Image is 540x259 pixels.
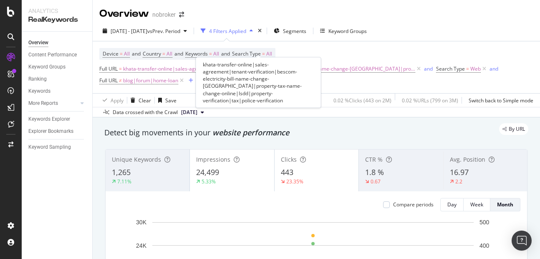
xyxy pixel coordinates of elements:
span: = [120,50,123,57]
span: [DATE] - [DATE] [111,28,147,35]
div: 7.11% [117,178,131,185]
button: [DATE] - [DATE]vsPrev. Period [99,24,190,38]
span: All [124,48,130,60]
div: RealKeywords [28,15,86,25]
span: Avg. Position [450,155,485,163]
div: Month [497,201,513,208]
span: 16.97 [450,167,469,177]
button: Save [155,94,177,107]
div: Data crossed with the Crawl [113,109,178,116]
span: All [167,48,172,60]
text: 500 [479,219,490,226]
span: vs Prev. Period [147,28,180,35]
span: Search Type [232,50,261,57]
div: Clear [139,97,151,104]
text: 400 [479,242,490,249]
button: Day [440,198,464,211]
div: 0.02 % Clicks ( 443 on 2M ) [333,97,391,104]
div: Keyword Groups [28,63,66,71]
button: [DATE] [178,107,207,117]
div: 2.2 [455,178,462,185]
div: 23.35% [286,178,303,185]
div: More Reports [28,99,58,108]
a: Explorer Bookmarks [28,127,86,136]
span: By URL [509,127,525,132]
button: 4 Filters Applied [197,24,256,38]
div: 0.02 % URLs ( 799 on 3M ) [402,97,458,104]
div: 4 Filters Applied [209,28,246,35]
span: khata-transfer-online|sales-agreement|tenant-verification|bescom-electricity-bill-name-change-[GE... [123,63,415,75]
button: Add Filter [185,76,219,86]
div: Analytics [28,7,86,15]
span: All [213,48,219,60]
span: 443 [281,167,293,177]
span: Web [470,63,481,75]
div: Content Performance [28,51,77,59]
div: Keyword Sampling [28,143,71,152]
div: and [490,65,498,72]
div: Apply [111,97,124,104]
span: Country [143,50,161,57]
span: 2025 Aug. 4th [181,109,197,116]
button: Week [464,198,490,211]
span: and [221,50,230,57]
button: Keyword Groups [317,24,370,38]
div: Overview [99,7,149,21]
span: Search Type [436,65,465,72]
a: Keywords Explorer [28,115,86,124]
div: Explorer Bookmarks [28,127,73,136]
span: = [466,65,469,72]
div: Keyword Groups [328,28,367,35]
text: 30K [136,219,147,226]
span: Clicks [281,155,297,163]
div: nobroker [152,10,176,19]
span: Unique Keywords [112,155,161,163]
span: = [119,65,122,72]
span: Device [103,50,119,57]
button: and [490,65,498,73]
button: Switch back to Simple mode [465,94,533,107]
div: Day [447,201,457,208]
div: Keywords Explorer [28,115,70,124]
a: More Reports [28,99,78,108]
button: Clear [127,94,151,107]
span: Segments [283,28,306,35]
div: 5.33% [202,178,216,185]
div: 0.67 [371,178,381,185]
span: = [209,50,212,57]
button: Month [490,198,520,211]
div: Open Intercom Messenger [512,231,532,251]
div: Ranking [28,75,47,84]
span: Full URL [99,65,118,72]
div: legacy label [499,123,528,135]
div: Keywords [28,87,50,96]
a: Ranking [28,75,86,84]
span: CTR % [365,155,383,163]
div: khata-transfer-online|sales-agreement|tenant-verification|bescom-electricity-bill-name-change-[GE... [196,57,321,108]
button: and [424,65,433,73]
button: Apply [99,94,124,107]
span: and [174,50,183,57]
div: Switch back to Simple mode [469,97,533,104]
span: and [132,50,141,57]
span: = [262,50,265,57]
span: 1.8 % [365,167,384,177]
a: Content Performance [28,51,86,59]
span: ≠ [119,77,122,84]
span: Full URL [99,77,118,84]
a: Keywords [28,87,86,96]
div: and [424,65,433,72]
span: = [162,50,165,57]
button: Segments [270,24,310,38]
span: blog|forum|home-loan [123,75,178,86]
span: Impressions [196,155,230,163]
div: Save [165,97,177,104]
div: times [256,27,263,35]
span: All [266,48,272,60]
a: Overview [28,38,86,47]
div: Week [470,201,483,208]
div: Compare periods [393,201,434,208]
a: Keyword Groups [28,63,86,71]
text: 24K [136,242,147,249]
div: Overview [28,38,48,47]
